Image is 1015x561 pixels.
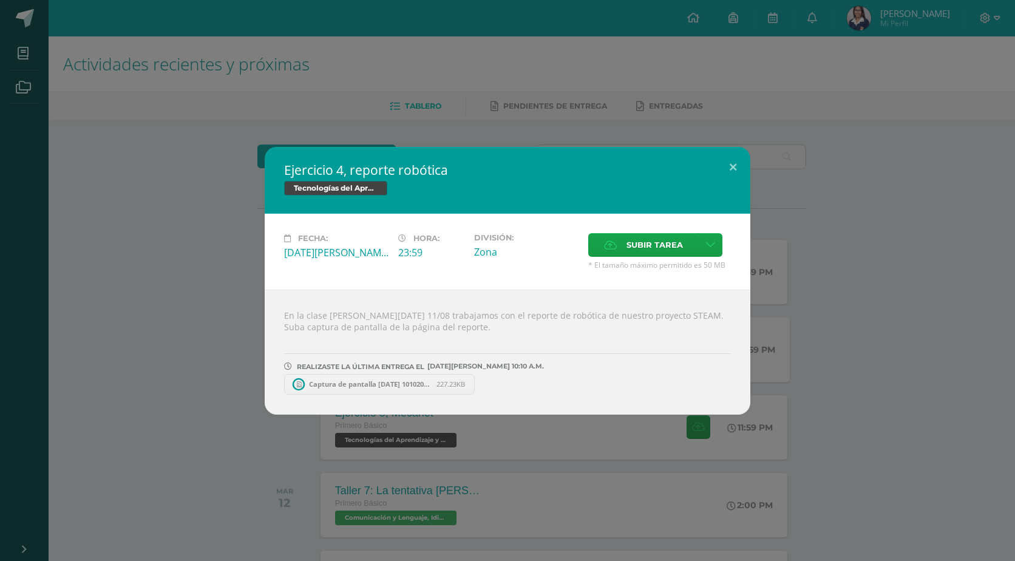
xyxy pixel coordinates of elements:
[398,246,464,259] div: 23:59
[297,362,424,371] span: REALIZASTE LA ÚLTIMA ENTREGA EL
[626,234,683,256] span: Subir tarea
[284,246,389,259] div: [DATE][PERSON_NAME]
[298,234,328,243] span: Fecha:
[424,366,544,367] span: [DATE][PERSON_NAME] 10:10 A.M.
[474,233,579,242] label: División:
[716,147,750,188] button: Close (Esc)
[284,181,387,195] span: Tecnologías del Aprendizaje y la Comunicación
[413,234,440,243] span: Hora:
[284,374,475,395] a: Captura de pantalla [DATE] 101020.png 227.23KB
[265,290,750,415] div: En la clase [PERSON_NAME][DATE] 11/08 trabajamos con el reporte de robótica de nuestro proyecto S...
[284,161,731,178] h2: Ejercicio 4, reporte robótica
[588,260,731,270] span: * El tamaño máximo permitido es 50 MB
[436,379,465,389] span: 227.23KB
[474,245,579,259] div: Zona
[303,379,436,389] span: Captura de pantalla [DATE] 101020.png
